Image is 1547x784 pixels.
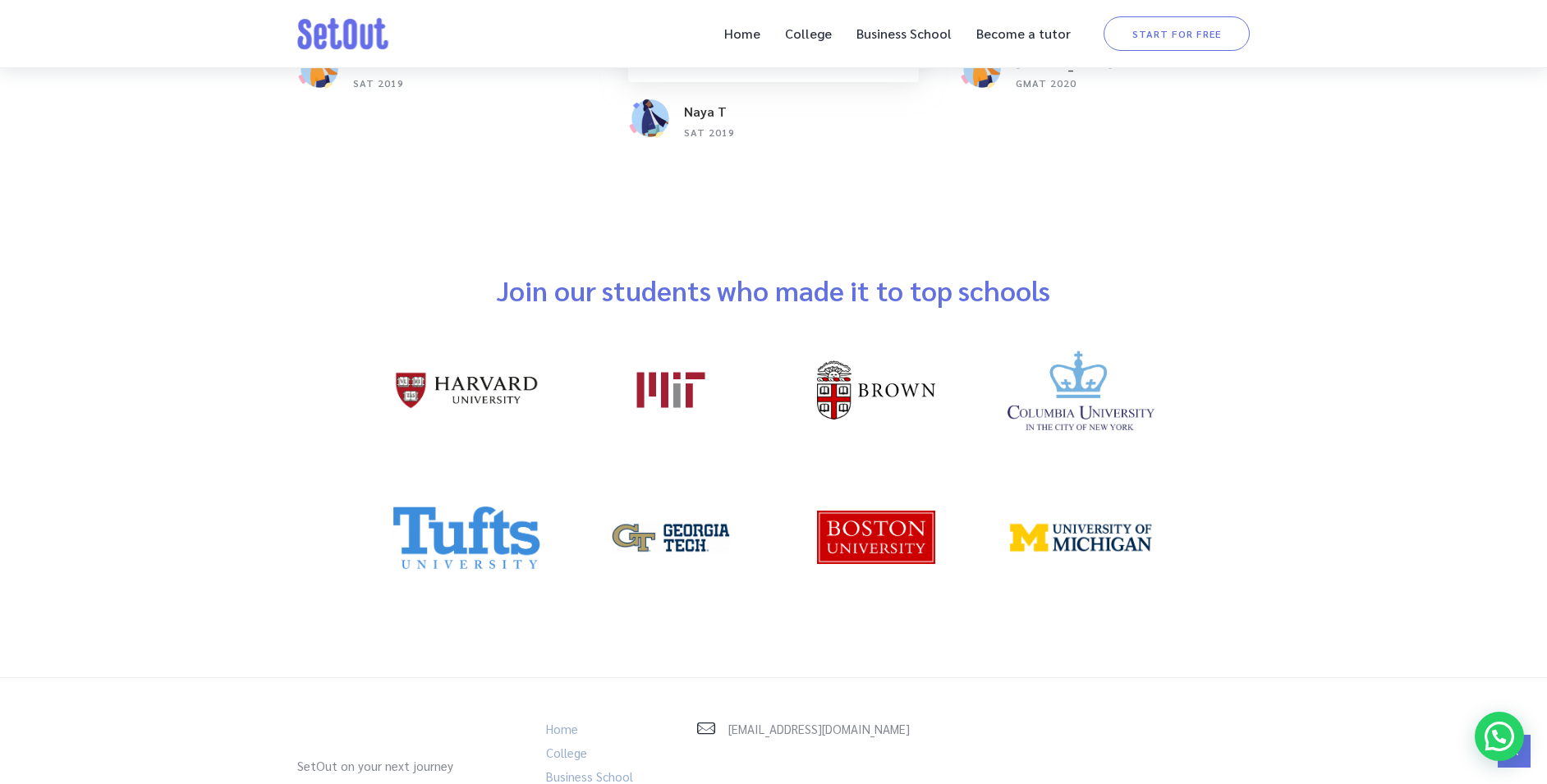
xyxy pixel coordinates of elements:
p: SAT 2019 [353,77,404,89]
a: College [546,745,587,760]
a: Business School [546,768,633,784]
a: Become a tutor [968,16,1079,50]
img: SetOut [297,17,389,50]
div: Naya T [684,101,735,122]
a: Home [546,721,578,736]
a: College [777,16,840,50]
span: SetOut on your next journey [297,756,453,776]
p: GMAT 2020 [1016,77,1113,89]
i: mail [697,719,715,737]
a: Business School [848,16,960,50]
a: start for free [1104,16,1250,51]
span: Join our students who made it to top schools [497,272,1050,308]
p: SAT 2019 [684,126,735,138]
a: [EMAIL_ADDRESS][DOMAIN_NAME] [728,721,910,736]
a: Home [716,16,769,50]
